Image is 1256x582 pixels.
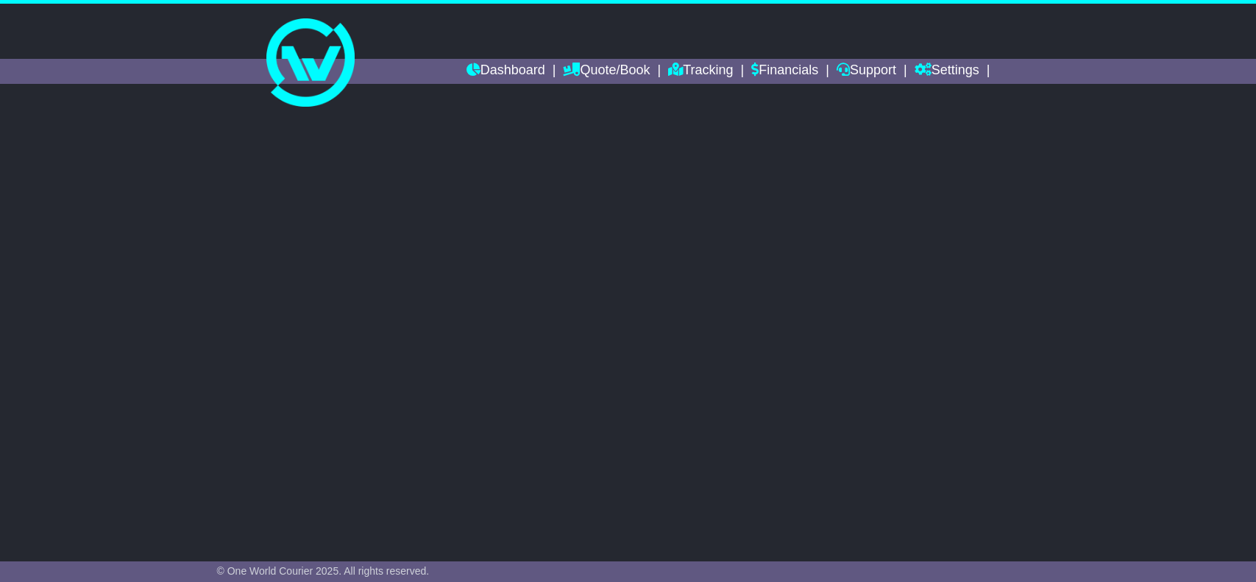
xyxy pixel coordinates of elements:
a: Support [837,59,896,84]
a: Dashboard [466,59,545,84]
span: © One World Courier 2025. All rights reserved. [217,565,430,577]
a: Tracking [668,59,733,84]
a: Quote/Book [563,59,650,84]
a: Financials [751,59,818,84]
a: Settings [915,59,979,84]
